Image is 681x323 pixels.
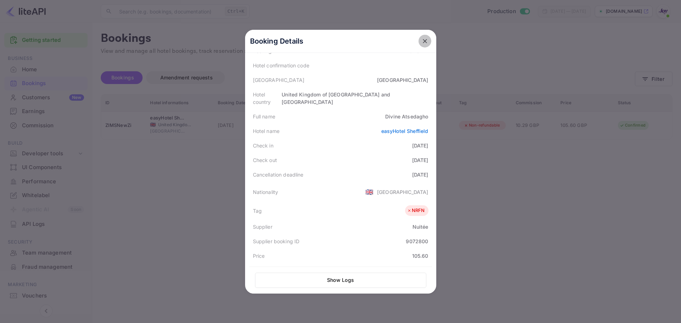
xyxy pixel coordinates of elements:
[253,188,278,196] div: Nationality
[381,128,428,134] a: easyHotel Sheffield
[419,35,431,48] button: close
[365,185,373,198] span: United States
[253,207,262,215] div: Tag
[253,252,265,260] div: Price
[253,76,305,84] div: [GEOGRAPHIC_DATA]
[412,252,428,260] div: 105.60
[412,142,428,149] div: [DATE]
[253,62,309,69] div: Hotel confirmation code
[253,171,304,178] div: Cancellation deadline
[255,273,426,288] button: Show Logs
[377,76,428,84] div: [GEOGRAPHIC_DATA]
[253,142,273,149] div: Check in
[253,223,272,230] div: Supplier
[413,223,428,230] div: Nuitée
[282,91,428,106] div: United Kingdom of [GEOGRAPHIC_DATA] and [GEOGRAPHIC_DATA]
[253,156,277,164] div: Check out
[406,238,428,245] div: 9072800
[377,188,428,196] div: [GEOGRAPHIC_DATA]
[407,207,425,214] div: NRFN
[385,113,428,120] div: Divine Atsedagho
[253,238,300,245] div: Supplier booking ID
[412,156,428,164] div: [DATE]
[253,113,275,120] div: Full name
[250,36,304,46] p: Booking Details
[253,91,282,106] div: Hotel country
[412,171,428,178] div: [DATE]
[253,127,280,135] div: Hotel name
